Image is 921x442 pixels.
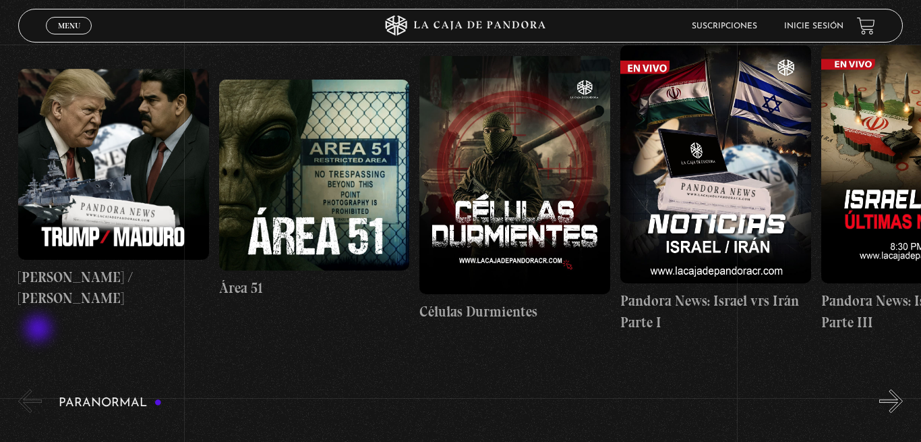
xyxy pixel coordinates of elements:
[18,267,209,309] h4: [PERSON_NAME] / [PERSON_NAME]
[692,22,757,30] a: Suscripciones
[620,45,811,333] a: Pandora News: Israel vrs Irán Parte I
[620,290,811,333] h4: Pandora News: Israel vrs Irán Parte I
[18,389,42,413] button: Previous
[419,45,610,333] a: Células Durmientes
[419,301,610,323] h4: Células Durmientes
[58,22,80,30] span: Menu
[784,22,843,30] a: Inicie sesión
[18,45,209,333] a: [PERSON_NAME] / [PERSON_NAME]
[53,33,85,43] span: Cerrar
[18,11,42,35] button: Previous
[879,389,903,413] button: Next
[219,45,410,333] a: Área 51
[219,277,410,299] h4: Área 51
[59,397,162,410] h3: Paranormal
[857,17,875,35] a: View your shopping cart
